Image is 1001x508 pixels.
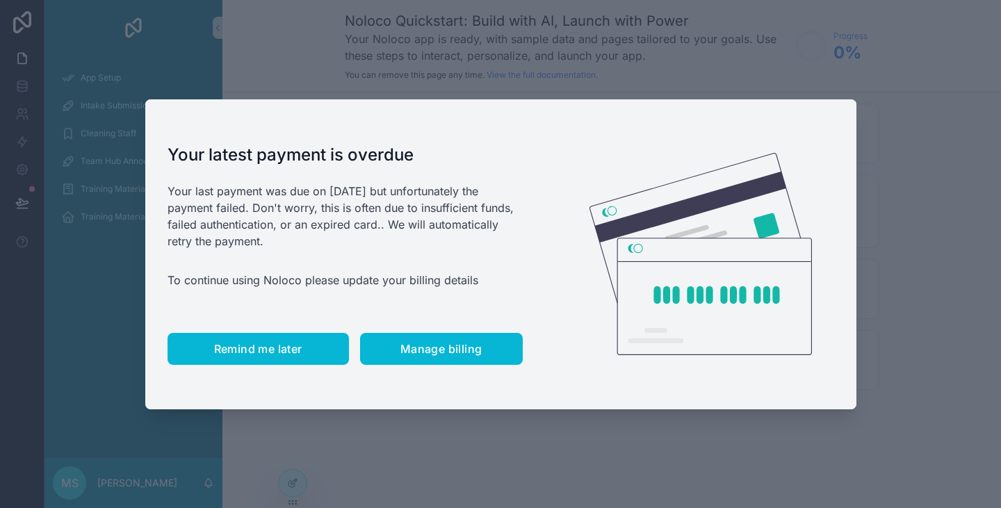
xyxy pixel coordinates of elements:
span: Remind me later [214,342,302,356]
img: Credit card illustration [589,153,812,356]
button: Manage billing [360,333,523,365]
button: Remind me later [168,333,349,365]
span: Manage billing [400,342,482,356]
p: To continue using Noloco please update your billing details [168,272,523,288]
h1: Your latest payment is overdue [168,144,523,166]
p: Your last payment was due on [DATE] but unfortunately the payment failed. Don't worry, this is of... [168,183,523,249]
